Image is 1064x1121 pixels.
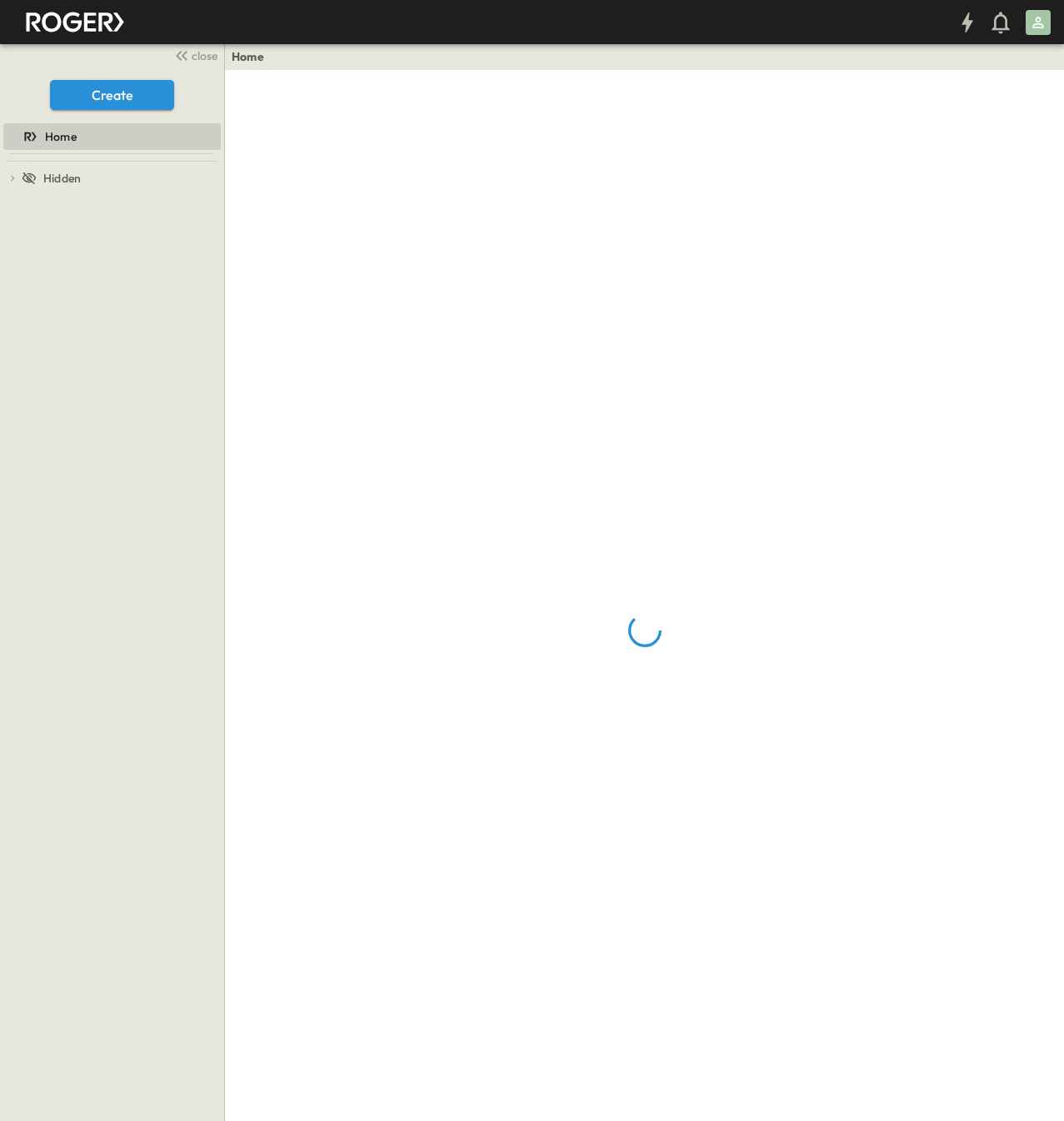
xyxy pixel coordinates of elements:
span: close [192,47,217,64]
span: Hidden [43,170,81,187]
button: close [167,43,221,67]
nav: breadcrumbs [232,48,274,65]
a: Home [3,125,217,148]
button: Create [50,80,174,110]
a: Home [232,48,264,65]
span: Home [45,128,77,145]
